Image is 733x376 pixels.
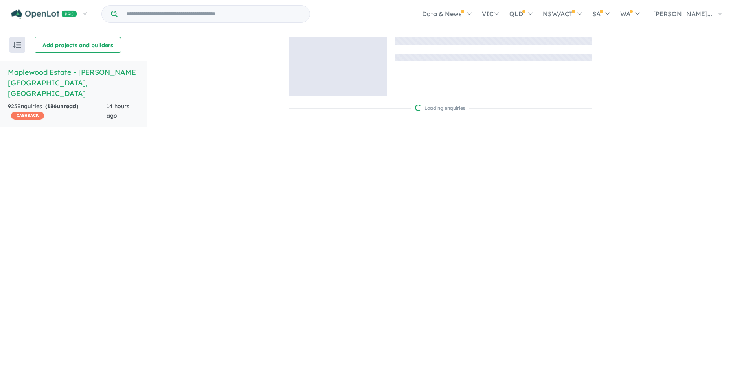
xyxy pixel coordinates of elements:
div: 925 Enquir ies [8,102,107,121]
button: Add projects and builders [35,37,121,53]
span: 14 hours ago [107,103,129,119]
span: 186 [47,103,57,110]
input: Try estate name, suburb, builder or developer [119,6,308,22]
span: [PERSON_NAME]... [653,10,712,18]
img: sort.svg [13,42,21,48]
span: CASHBACK [11,112,44,120]
strong: ( unread) [45,103,78,110]
div: Loading enquiries [415,104,465,112]
h5: Maplewood Estate - [PERSON_NAME][GEOGRAPHIC_DATA] , [GEOGRAPHIC_DATA] [8,67,139,99]
img: Openlot PRO Logo White [11,9,77,19]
